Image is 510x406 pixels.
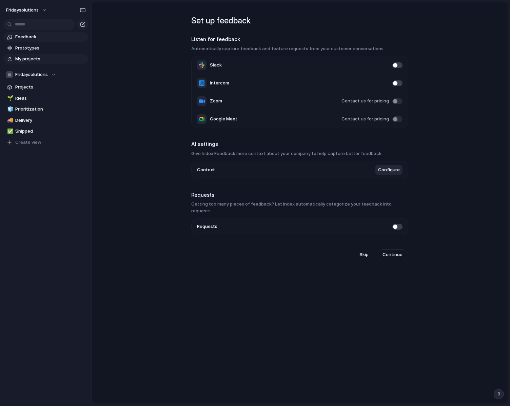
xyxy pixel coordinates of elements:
[3,115,88,125] a: 🚚Delivery
[3,54,88,64] a: My projects
[377,249,408,260] button: Continue
[6,95,13,102] button: 🌱
[378,167,400,173] span: Configure
[15,106,86,113] span: Prioritization
[15,128,86,135] span: Shipped
[341,98,389,104] span: Contact us for pricing
[3,70,88,80] button: Fridaysolutions
[191,201,408,214] h3: Getting too many pieces of feedback? Let Index automatically categorize your feedback into requests.
[15,71,48,78] span: Fridaysolutions
[191,45,408,52] h3: Automatically capture feedback and feature requests from your customer conversations.
[15,139,41,146] span: Create view
[359,251,369,258] span: Skip
[191,191,408,199] h2: Requests
[341,116,389,122] span: Contact us for pricing
[191,140,408,148] h2: AI settings
[210,98,222,104] span: Zoom
[15,56,86,62] span: My projects
[15,117,86,124] span: Delivery
[6,106,13,113] button: 🧊
[7,105,12,113] div: 🧊
[210,116,237,122] span: Google Meet
[3,104,88,114] a: 🧊Prioritization
[15,84,86,91] span: Projects
[382,251,403,258] span: Continue
[15,95,86,102] span: Ideas
[191,150,408,157] h3: Give Index Feedback more context about your company to help capture better feedback.
[6,7,39,14] span: fridaysolutions
[191,36,408,43] h2: Listen for feedback
[210,62,222,69] span: Slack
[15,45,86,52] span: Prototypes
[354,249,374,260] button: Skip
[7,116,12,124] div: 🚚
[7,94,12,102] div: 🌱
[375,165,403,175] button: Configure
[6,117,13,124] button: 🚚
[3,93,88,103] a: 🌱Ideas
[7,128,12,135] div: ✅
[3,43,88,53] a: Prototypes
[15,34,86,40] span: Feedback
[191,15,408,27] h1: Set up feedback
[210,80,229,86] span: Intercom
[197,167,215,173] span: Context
[3,5,51,16] button: fridaysolutions
[197,223,217,230] span: Requests
[3,32,88,42] a: Feedback
[3,82,88,92] a: Projects
[6,128,13,135] button: ✅
[3,137,88,148] button: Create view
[3,126,88,136] a: ✅Shipped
